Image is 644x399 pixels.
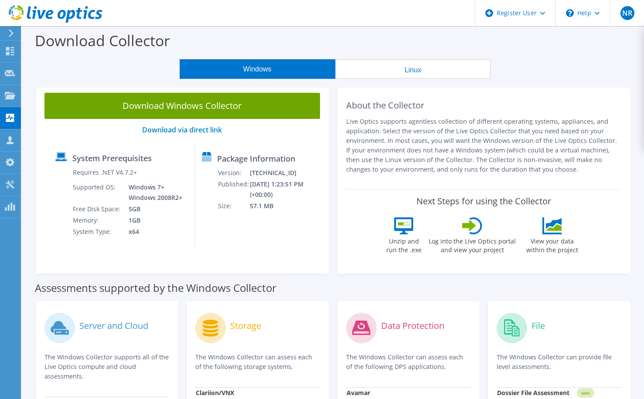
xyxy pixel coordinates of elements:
[79,321,148,330] label: Server and Cloud
[122,226,184,237] td: x64
[384,234,424,254] label: Unzip and run the .exe
[35,284,276,292] label: Assessments supported by the Windows Collector
[218,200,249,212] td: Size:
[497,389,569,397] strong: Dossier File Assessment
[180,59,335,79] button: Windows
[416,196,551,206] label: Next Steps for using the Collector
[35,30,170,51] label: Download Collector
[72,226,122,237] td: System Type:
[497,352,621,372] p: The Windows Collector can provide file level assessments.
[347,389,370,397] strong: Avamar
[72,182,122,203] td: Supported OS:
[122,182,184,203] td: Windows 7+ Windows 2008R2+
[620,6,634,20] span: NR
[249,200,324,212] td: 57.1 MB
[122,203,184,215] td: 5GB
[122,215,184,226] td: 1GB
[346,117,622,174] p: Live Optics supports agentless collection of different operating systems, appliances, and applica...
[428,234,516,254] label: Log into the Live Optics portal and view your project
[335,59,491,79] button: Linux
[532,321,545,330] label: File
[346,352,471,372] p: The Windows Collector can assess each of the following DPS applications.
[73,168,137,177] label: Requires .NET V4.7.2+
[196,389,234,397] strong: Clariion/VNX
[566,9,574,17] svg: \n
[230,321,261,330] label: Storage
[218,179,249,200] td: Published:
[346,100,622,111] h2: About the Collector
[218,167,249,179] td: Version:
[249,167,324,179] td: [TECHNICAL_ID]
[72,154,152,162] label: System Prerequisites
[581,391,590,396] tspan: NEW!
[249,179,324,200] td: [DATE] 1:23:51 PM (+00:00)
[44,352,169,381] p: The Windows Collector supports all of the Live Optics compute and cloud assessments.
[195,352,320,372] p: The Windows Collector can assess each of the following storage systems.
[72,215,122,226] td: Memory:
[521,234,583,254] label: View your data within the project
[381,321,444,330] label: Data Protection
[72,203,122,215] td: Free Disk Space:
[217,154,295,163] label: Package Information
[142,125,222,135] a: Download via direct link
[44,93,320,119] a: Download Windows Collector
